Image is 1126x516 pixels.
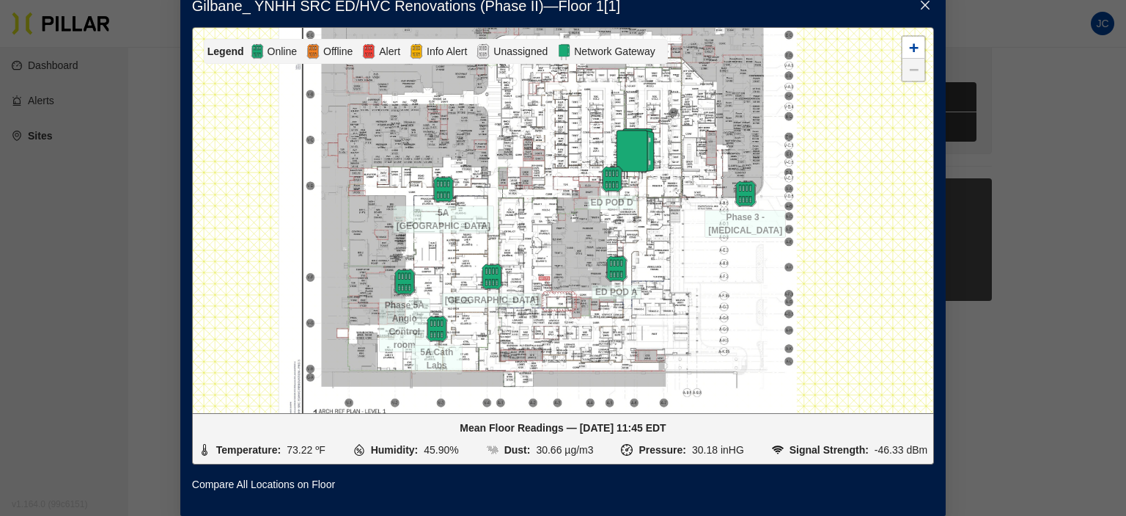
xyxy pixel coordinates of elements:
[909,60,919,79] span: −
[418,176,469,203] div: 5A [GEOGRAPHIC_DATA]
[353,442,459,458] li: 45.90%
[411,316,463,342] div: 5A Cath Labs
[476,43,490,60] img: Unassigned
[621,444,633,456] img: PRESSURE
[320,43,356,59] span: Offline
[772,442,928,458] li: -46.33 dBm
[732,181,759,207] img: pod-online.97050380.svg
[376,43,403,59] span: Alert
[586,166,638,192] div: ED POD D
[411,345,463,373] span: 5A Cath Labs
[393,206,494,233] span: 5A [GEOGRAPHIC_DATA]
[639,442,686,458] div: Pressure:
[790,442,869,458] div: Signal Strength:
[490,43,551,59] span: Unassigned
[371,442,419,458] div: Humidity:
[199,444,210,456] img: TEMPERATURE
[391,269,418,295] img: pod-online.97050380.svg
[608,128,659,179] img: Marker
[621,442,743,458] li: 30.18 inHG
[599,166,625,192] img: pod-online.97050380.svg
[772,444,784,456] img: SIGNAL_RSSI
[587,195,637,210] span: ED POD D
[424,43,470,59] span: Info Alert
[409,43,424,60] img: Alert
[207,43,250,59] div: Legend
[424,316,450,342] img: pod-online.97050380.svg
[720,181,771,207] div: Phase 3 - [MEDICAL_DATA]
[591,255,642,282] div: ED POD A
[909,38,919,57] span: +
[353,444,365,456] img: HUMIDITY
[216,442,281,458] div: Temperature:
[379,298,430,352] span: Phase 5A Angio Control room
[603,255,630,282] img: pod-online.97050380.svg
[192,476,335,493] a: Compare All Locations on Floor
[902,37,924,59] a: Zoom in
[571,43,658,59] span: Network Gateway
[306,43,320,60] img: Offline
[487,444,498,456] img: DUST
[379,269,430,295] div: Phase 5A Angio Control room
[265,43,300,59] span: Online
[592,285,641,299] span: ED POD A
[199,442,325,458] li: 73.22 ºF
[250,43,265,60] img: Online
[704,210,786,238] span: Phase 3 - [MEDICAL_DATA]
[199,420,927,436] div: Mean Floor Readings — [DATE] 11:45 EDT
[361,43,376,60] img: Alert
[902,59,924,81] a: Zoom out
[430,176,457,203] img: pod-online.97050380.svg
[479,264,505,290] img: pod-online.97050380.svg
[487,442,594,458] li: 30.66 µg/m3
[504,442,531,458] div: Dust:
[441,293,542,308] span: [GEOGRAPHIC_DATA]
[466,264,518,290] div: [GEOGRAPHIC_DATA]
[556,43,571,60] img: Network Gateway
